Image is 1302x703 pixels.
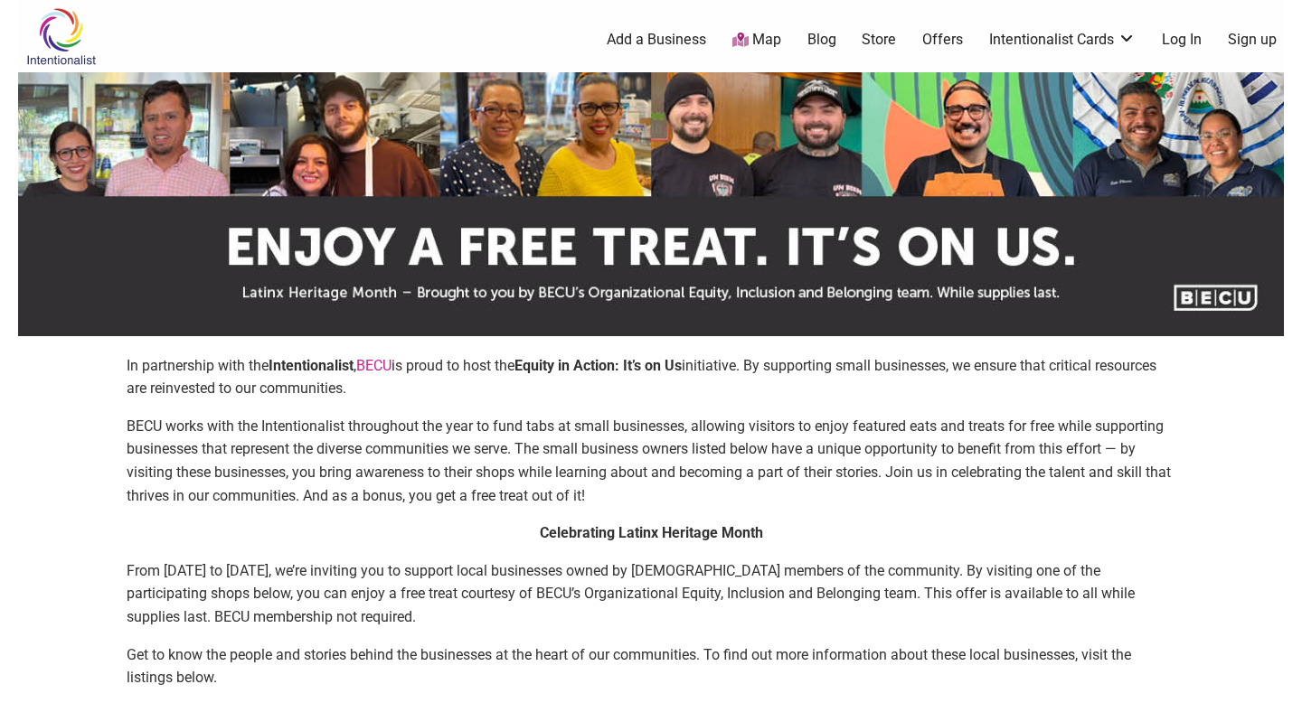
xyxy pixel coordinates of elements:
a: Intentionalist Cards [989,30,1136,50]
img: sponsor logo [18,72,1284,336]
a: Log In [1162,30,1202,50]
p: From [DATE] to [DATE], we’re inviting you to support local businesses owned by [DEMOGRAPHIC_DATA]... [127,559,1175,629]
strong: Celebrating Latinx Heritage Month [540,524,763,541]
a: Map [732,30,781,51]
p: Get to know the people and stories behind the businesses at the heart of our communities. To find... [127,643,1175,689]
a: BECU [356,357,392,374]
a: Store [862,30,896,50]
strong: Intentionalist [269,357,354,374]
strong: Equity in Action: It’s on Us [514,357,682,374]
a: Blog [807,30,836,50]
p: BECU works with the Intentionalist throughout the year to fund tabs at small businesses, allowing... [127,415,1175,507]
img: Intentionalist [18,7,104,66]
p: In partnership with the , is proud to host the initiative. By supporting small businesses, we ens... [127,354,1175,400]
a: Sign up [1228,30,1277,50]
a: Offers [922,30,963,50]
a: Add a Business [607,30,706,50]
